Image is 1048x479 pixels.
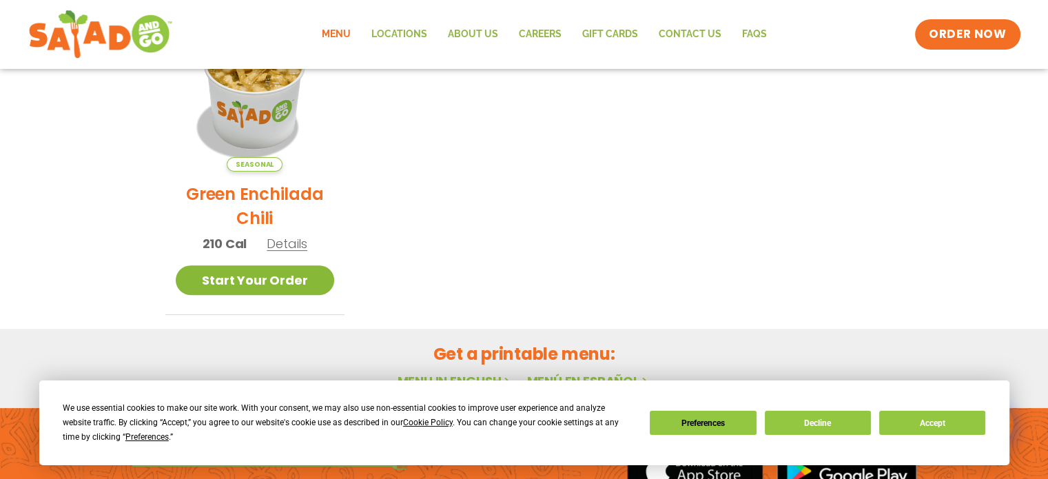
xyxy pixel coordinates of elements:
[176,12,335,172] img: Product photo for Green Enchilada Chili
[267,235,307,252] span: Details
[508,19,572,50] a: Careers
[132,462,407,469] img: fork
[311,19,361,50] a: Menu
[397,372,513,389] a: Menu in English
[165,342,883,366] h2: Get a printable menu:
[28,7,174,62] img: new-SAG-logo-768×292
[63,401,633,445] div: We use essential cookies to make our site work. With your consent, we may also use non-essential ...
[311,19,777,50] nav: Menu
[361,19,438,50] a: Locations
[572,19,648,50] a: GIFT CARDS
[526,372,650,389] a: Menú en español
[203,234,247,253] span: 210 Cal
[879,411,985,435] button: Accept
[650,411,756,435] button: Preferences
[176,182,335,230] h2: Green Enchilada Chili
[125,432,169,442] span: Preferences
[403,418,453,427] span: Cookie Policy
[438,19,508,50] a: About Us
[765,411,871,435] button: Decline
[39,380,1009,465] div: Cookie Consent Prompt
[929,26,1006,43] span: ORDER NOW
[227,157,282,172] span: Seasonal
[176,265,335,295] a: Start Your Order
[732,19,777,50] a: FAQs
[915,19,1020,50] a: ORDER NOW
[648,19,732,50] a: Contact Us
